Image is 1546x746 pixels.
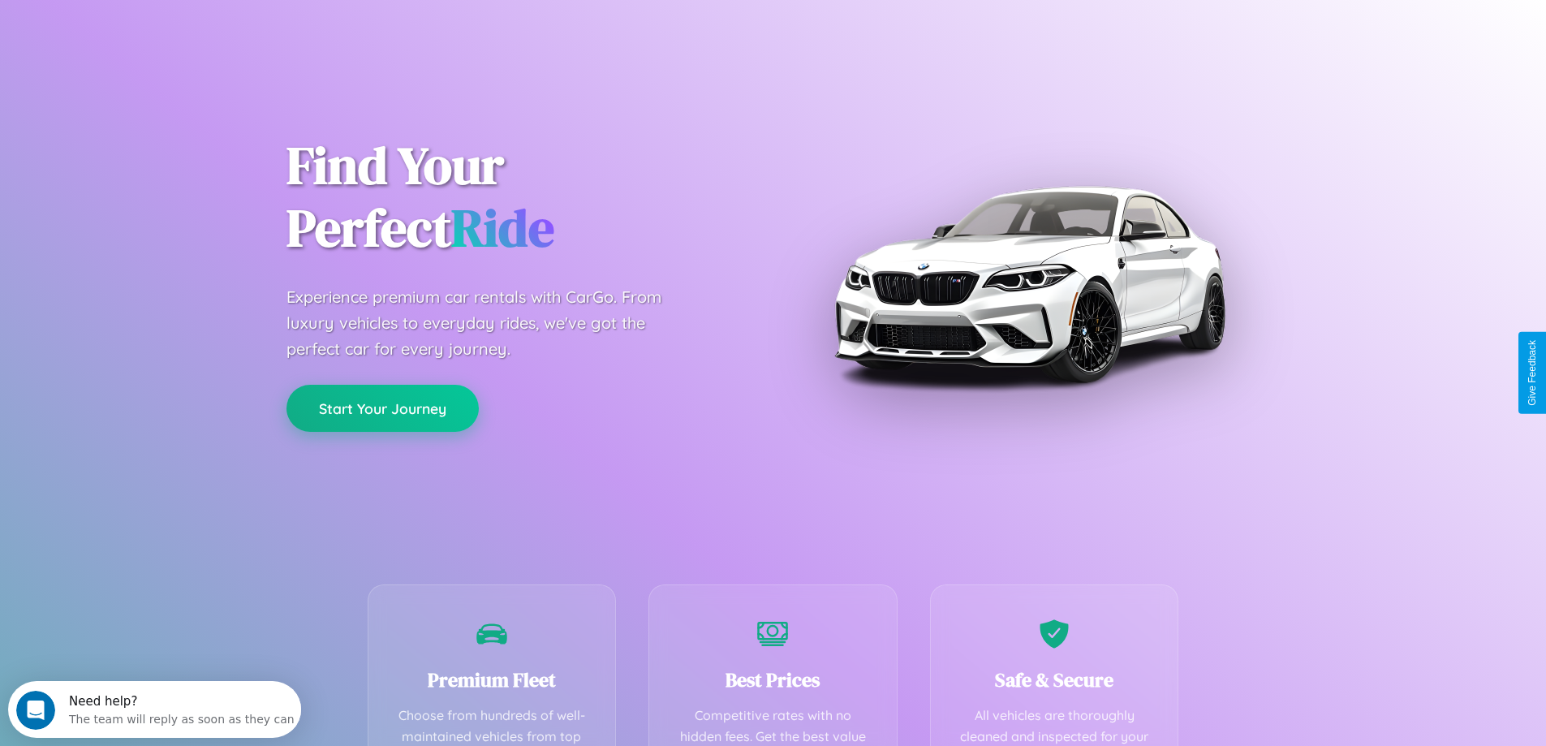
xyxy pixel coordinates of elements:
h3: Premium Fleet [393,666,592,693]
p: Experience premium car rentals with CarGo. From luxury vehicles to everyday rides, we've got the ... [286,284,692,362]
iframe: Intercom live chat [16,691,55,730]
div: Give Feedback [1527,340,1538,406]
h3: Best Prices [674,666,872,693]
h1: Find Your Perfect [286,135,749,260]
img: Premium BMW car rental vehicle [826,81,1232,487]
h3: Safe & Secure [955,666,1154,693]
div: Open Intercom Messenger [6,6,302,51]
button: Start Your Journey [286,385,479,432]
iframe: Intercom live chat discovery launcher [8,681,301,738]
div: Need help? [61,14,286,27]
div: The team will reply as soon as they can [61,27,286,44]
span: Ride [451,192,554,263]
